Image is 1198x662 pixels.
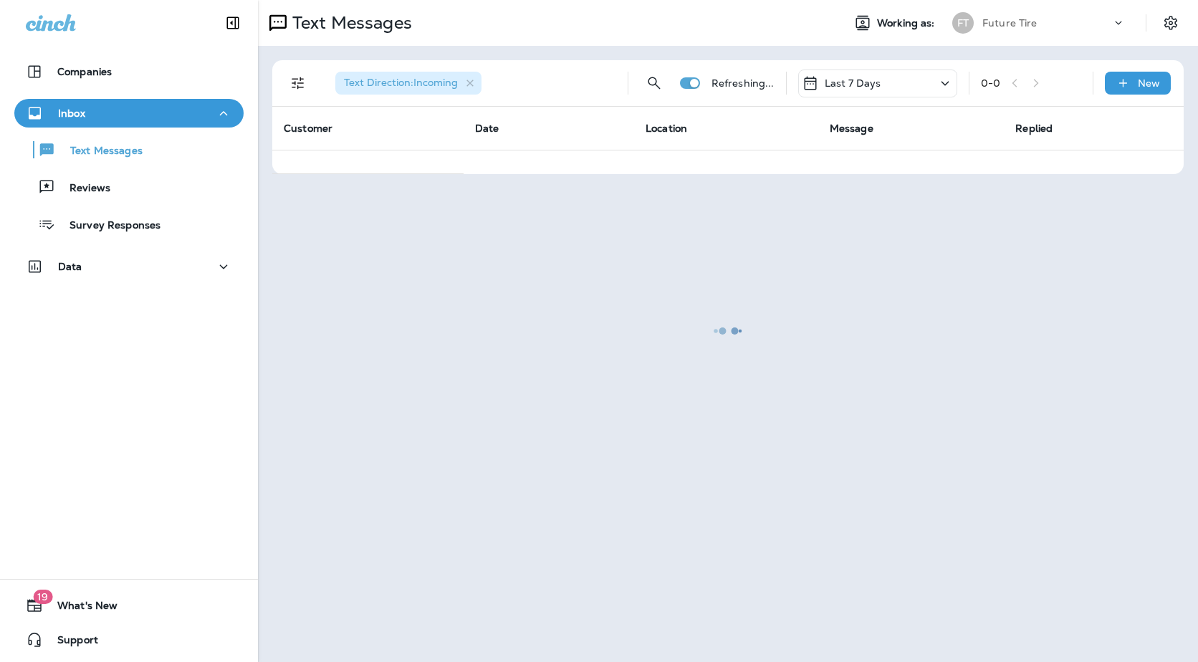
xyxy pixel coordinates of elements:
span: Support [43,634,98,651]
button: Support [14,625,244,654]
p: New [1138,77,1160,89]
button: Inbox [14,99,244,128]
button: 19What's New [14,591,244,620]
p: Reviews [55,182,110,196]
span: What's New [43,600,118,617]
p: Text Messages [56,145,143,158]
button: Data [14,252,244,281]
button: Survey Responses [14,209,244,239]
p: Inbox [58,107,85,119]
span: 19 [33,590,52,604]
p: Companies [57,66,112,77]
button: Companies [14,57,244,86]
p: Data [58,261,82,272]
p: Survey Responses [55,219,160,233]
button: Reviews [14,172,244,202]
button: Text Messages [14,135,244,165]
button: Collapse Sidebar [213,9,253,37]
